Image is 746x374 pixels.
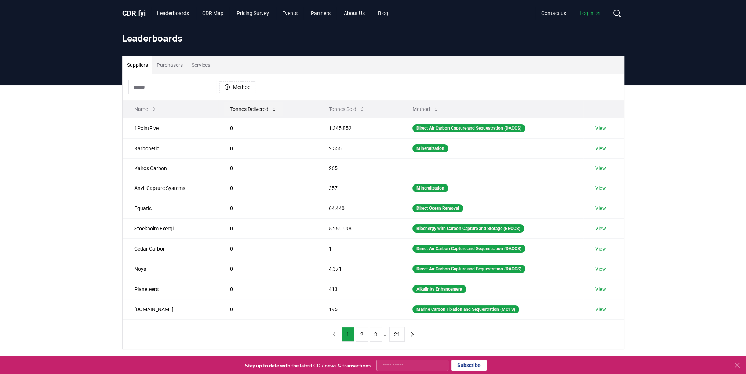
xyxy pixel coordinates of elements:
[595,225,606,232] a: View
[123,56,152,74] button: Suppliers
[412,124,525,132] div: Direct Air Carbon Capture and Sequestration (DACCS)
[276,7,303,20] a: Events
[317,138,401,158] td: 2,556
[123,299,219,319] td: [DOMAIN_NAME]
[356,327,368,342] button: 2
[595,125,606,132] a: View
[305,7,336,20] a: Partners
[152,56,187,74] button: Purchasers
[218,178,317,198] td: 0
[219,81,255,93] button: Method
[372,7,394,20] a: Blog
[218,218,317,238] td: 0
[218,279,317,299] td: 0
[323,102,371,116] button: Tonnes Sold
[218,238,317,259] td: 0
[412,204,463,212] div: Direct Ocean Removal
[123,259,219,279] td: Noya
[389,327,405,342] button: 21
[187,56,215,74] button: Services
[123,138,219,158] td: Karbonetiq
[370,327,382,342] button: 3
[122,32,624,44] h1: Leaderboards
[123,198,219,218] td: Equatic
[218,138,317,158] td: 0
[123,158,219,178] td: Kairos Carbon
[123,279,219,299] td: Planeteers
[412,285,466,293] div: Alkalinity Enhancement
[595,285,606,293] a: View
[317,198,401,218] td: 64,440
[595,265,606,273] a: View
[317,279,401,299] td: 413
[535,7,572,20] a: Contact us
[595,165,606,172] a: View
[412,265,525,273] div: Direct Air Carbon Capture and Sequestration (DACCS)
[412,305,519,313] div: Marine Carbon Fixation and Sequestration (MCFS)
[122,8,146,18] a: CDR.fyi
[136,9,138,18] span: .
[224,102,283,116] button: Tonnes Delivered
[595,306,606,313] a: View
[231,7,275,20] a: Pricing Survey
[342,327,354,342] button: 1
[595,145,606,152] a: View
[317,238,401,259] td: 1
[317,259,401,279] td: 4,371
[151,7,394,20] nav: Main
[579,10,601,17] span: Log in
[317,299,401,319] td: 195
[412,245,525,253] div: Direct Air Carbon Capture and Sequestration (DACCS)
[123,118,219,138] td: 1PointFive
[412,184,448,192] div: Mineralization
[218,158,317,178] td: 0
[123,178,219,198] td: Anvil Capture Systems
[196,7,229,20] a: CDR Map
[128,102,163,116] button: Name
[218,299,317,319] td: 0
[407,102,445,116] button: Method
[595,205,606,212] a: View
[317,158,401,178] td: 265
[317,218,401,238] td: 5,259,998
[574,7,607,20] a: Log in
[383,330,388,339] li: ...
[123,238,219,259] td: Cedar Carbon
[595,184,606,192] a: View
[218,198,317,218] td: 0
[406,327,419,342] button: next page
[151,7,195,20] a: Leaderboards
[123,218,219,238] td: Stockholm Exergi
[218,118,317,138] td: 0
[595,245,606,252] a: View
[535,7,607,20] nav: Main
[317,178,401,198] td: 357
[122,9,146,18] span: CDR fyi
[338,7,371,20] a: About Us
[317,118,401,138] td: 1,345,852
[218,259,317,279] td: 0
[412,144,448,152] div: Mineralization
[412,224,524,233] div: Bioenergy with Carbon Capture and Storage (BECCS)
